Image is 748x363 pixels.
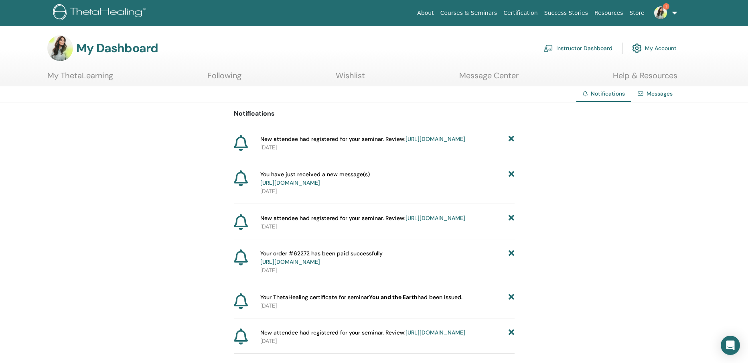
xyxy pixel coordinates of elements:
p: [DATE] [260,143,515,152]
p: [DATE] [260,337,515,345]
img: chalkboard-teacher.svg [543,45,553,52]
img: default.jpg [47,35,73,61]
span: Notifications [591,90,625,97]
img: logo.png [53,4,149,22]
p: [DATE] [260,187,515,196]
span: You have just received a new message(s) [260,170,370,187]
p: Notifications [234,109,515,118]
span: Your order #62272 has been paid successfully [260,249,383,266]
a: Instructor Dashboard [543,39,612,57]
a: Courses & Seminars [437,6,501,20]
a: Following [207,71,241,86]
b: You and the Earth [369,294,418,301]
a: [URL][DOMAIN_NAME] [260,258,320,265]
a: My Account [632,39,677,57]
span: 1 [663,3,669,10]
a: [URL][DOMAIN_NAME] [405,214,465,222]
a: Messages [647,90,673,97]
span: New attendee had registered for your seminar. Review: [260,328,465,337]
img: cog.svg [632,41,642,55]
img: default.jpg [654,6,667,19]
h3: My Dashboard [76,41,158,55]
a: [URL][DOMAIN_NAME] [405,329,465,336]
a: Store [626,6,648,20]
p: [DATE] [260,222,515,231]
a: Success Stories [541,6,591,20]
a: [URL][DOMAIN_NAME] [405,135,465,143]
span: New attendee had registered for your seminar. Review: [260,135,465,143]
a: About [414,6,437,20]
span: Your ThetaHealing certificate for seminar had been issued. [260,293,462,302]
p: [DATE] [260,266,515,275]
div: Open Intercom Messenger [721,336,740,355]
a: Resources [591,6,626,20]
span: New attendee had registered for your seminar. Review: [260,214,465,222]
a: Certification [500,6,541,20]
a: [URL][DOMAIN_NAME] [260,179,320,186]
a: Wishlist [336,71,365,86]
p: [DATE] [260,302,515,310]
a: Message Center [459,71,519,86]
a: Help & Resources [613,71,677,86]
a: My ThetaLearning [47,71,113,86]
